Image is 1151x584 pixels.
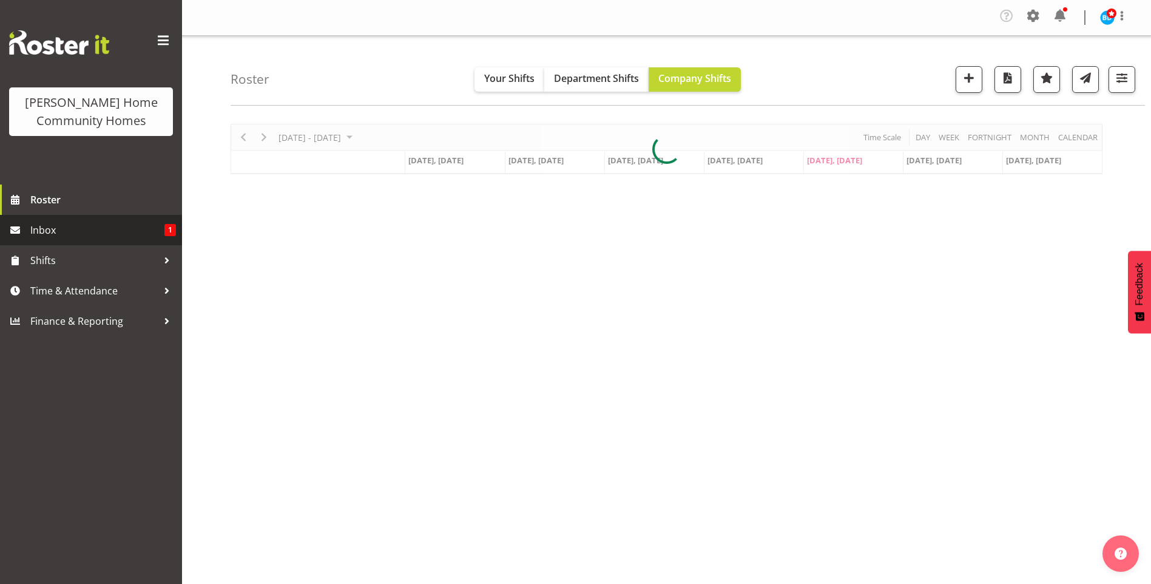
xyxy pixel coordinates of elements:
span: Roster [30,191,176,209]
span: Finance & Reporting [30,312,158,330]
button: Department Shifts [544,67,649,92]
span: Company Shifts [658,72,731,85]
span: Time & Attendance [30,282,158,300]
img: help-xxl-2.png [1115,548,1127,560]
h4: Roster [231,72,269,86]
button: Filter Shifts [1109,66,1135,93]
span: Inbox [30,221,164,239]
span: Feedback [1134,263,1145,305]
div: [PERSON_NAME] Home Community Homes [21,93,161,130]
span: Shifts [30,251,158,270]
button: Send a list of all shifts for the selected filtered period to all rostered employees. [1072,66,1099,93]
button: Feedback - Show survey [1128,251,1151,333]
button: Download a PDF of the roster according to the set date range. [994,66,1021,93]
span: 1 [164,224,176,236]
span: Your Shifts [484,72,535,85]
button: Highlight an important date within the roster. [1033,66,1060,93]
img: barbara-dunlop8515.jpg [1100,10,1115,25]
img: Rosterit website logo [9,30,109,55]
span: Department Shifts [554,72,639,85]
button: Your Shifts [474,67,544,92]
button: Add a new shift [956,66,982,93]
button: Company Shifts [649,67,741,92]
